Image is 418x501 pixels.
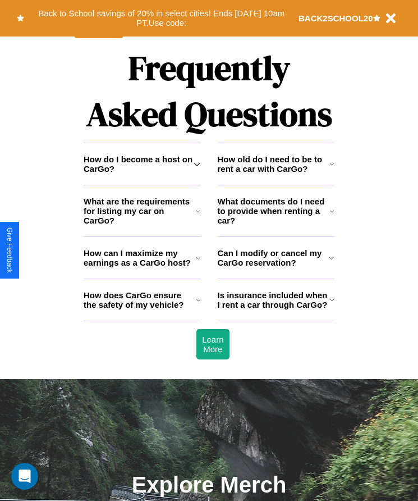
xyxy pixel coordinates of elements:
[84,39,334,143] h1: Frequently Asked Questions
[298,13,373,23] b: BACK2SCHOOL20
[6,227,13,273] div: Give Feedback
[84,248,196,267] h3: How can I maximize my earnings as a CarGo host?
[84,290,196,309] h3: How does CarGo ensure the safety of my vehicle?
[84,154,194,174] h3: How do I become a host on CarGo?
[196,329,229,359] button: Learn More
[84,197,196,225] h3: What are the requirements for listing my car on CarGo?
[218,154,329,174] h3: How old do I need to be to rent a car with CarGo?
[11,463,38,490] iframe: Intercom live chat
[218,248,329,267] h3: Can I modify or cancel my CarGo reservation?
[24,6,298,31] button: Back to School savings of 20% in select cities! Ends [DATE] 10am PT.Use code:
[218,290,330,309] h3: Is insurance included when I rent a car through CarGo?
[218,197,330,225] h3: What documents do I need to provide when renting a car?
